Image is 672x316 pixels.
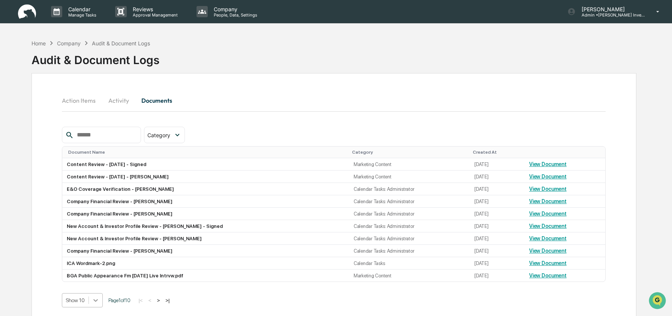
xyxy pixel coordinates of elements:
td: Marketing Content [349,171,470,183]
button: Action Items [62,91,102,109]
td: Calendar Tasks: Administrator [349,195,470,208]
p: People, Data, Settings [208,12,261,18]
td: Calendar Tasks: Administrator [349,208,470,220]
p: Reviews [127,6,181,12]
button: > [154,297,162,304]
p: [PERSON_NAME] [576,6,645,12]
td: Calendar Tasks: Administrator [349,183,470,195]
p: How can we help? [7,16,136,28]
a: View Document [529,248,567,254]
a: 🗄️Attestations [51,91,96,105]
span: Attestations [62,94,93,102]
button: |< [136,297,145,304]
a: View Document [529,235,567,241]
td: Calendar Tasks: Administrator [349,232,470,245]
p: Calendar [62,6,100,12]
a: 🔎Data Lookup [4,106,50,119]
button: >| [163,297,172,304]
a: View Document [529,260,567,266]
div: Home [31,40,46,46]
td: Marketing Content [349,158,470,171]
td: [DATE] [470,257,525,270]
div: Audit & Document Logs [92,40,150,46]
div: Created At [473,150,522,155]
iframe: Open customer support [648,291,668,312]
a: View Document [529,174,567,180]
td: [DATE] [470,208,525,220]
div: Audit & Document Logs [31,47,159,67]
td: [DATE] [470,232,525,245]
a: View Document [529,273,567,279]
a: Powered byPylon [53,127,91,133]
td: Company Financial Review - [PERSON_NAME] [62,195,349,208]
span: Category [147,132,170,138]
td: [DATE] [470,158,525,171]
td: ICA Wordmark-2.png [62,257,349,270]
div: 🔎 [7,109,13,115]
span: Pylon [75,127,91,133]
button: Start new chat [127,60,136,69]
span: Preclearance [15,94,48,102]
div: Category [352,150,467,155]
div: Document Name [68,150,346,155]
td: Calendar Tasks: Administrator [349,245,470,257]
img: logo [18,4,36,19]
button: < [146,297,154,304]
a: View Document [529,223,567,229]
td: [DATE] [470,270,525,282]
button: Activity [102,91,135,109]
div: Company [57,40,81,46]
div: Start new chat [25,57,123,65]
td: [DATE] [470,195,525,208]
td: [DATE] [470,220,525,232]
div: 🖐️ [7,95,13,101]
div: 🗄️ [54,95,60,101]
td: New Account & Investor Profile Review - [PERSON_NAME] [62,232,349,245]
div: secondary tabs example [62,91,606,109]
a: View Document [529,211,567,217]
a: View Document [529,186,567,192]
span: Page 1 of 10 [108,297,130,303]
p: Admin • [PERSON_NAME] Investments, LLC [576,12,645,18]
td: [DATE] [470,171,525,183]
td: Marketing Content [349,270,470,282]
td: New Account & Investor Profile Review - [PERSON_NAME] - Signed [62,220,349,232]
td: Calendar Tasks: Administrator [349,220,470,232]
td: Company Financial Review - [PERSON_NAME] [62,208,349,220]
p: Company [208,6,261,12]
td: Calendar Tasks [349,257,470,270]
img: 1746055101610-c473b297-6a78-478c-a979-82029cc54cd1 [7,57,21,71]
td: Content Review - [DATE] - [PERSON_NAME] [62,171,349,183]
td: Company Financial Review - [PERSON_NAME] [62,245,349,257]
span: Data Lookup [15,109,47,116]
button: Documents [135,91,178,109]
a: View Document [529,161,567,167]
td: E&O Coverage Verification - [PERSON_NAME] [62,183,349,195]
div: We're available if you need us! [25,65,95,71]
td: [DATE] [470,183,525,195]
td: Content Review - [DATE] - Signed [62,158,349,171]
td: BGA Public Appearance Fm [DATE] Live Intrvw.pdf [62,270,349,282]
p: Approval Management [127,12,181,18]
a: View Document [529,198,567,204]
p: Manage Tasks [62,12,100,18]
td: [DATE] [470,245,525,257]
a: 🖐️Preclearance [4,91,51,105]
